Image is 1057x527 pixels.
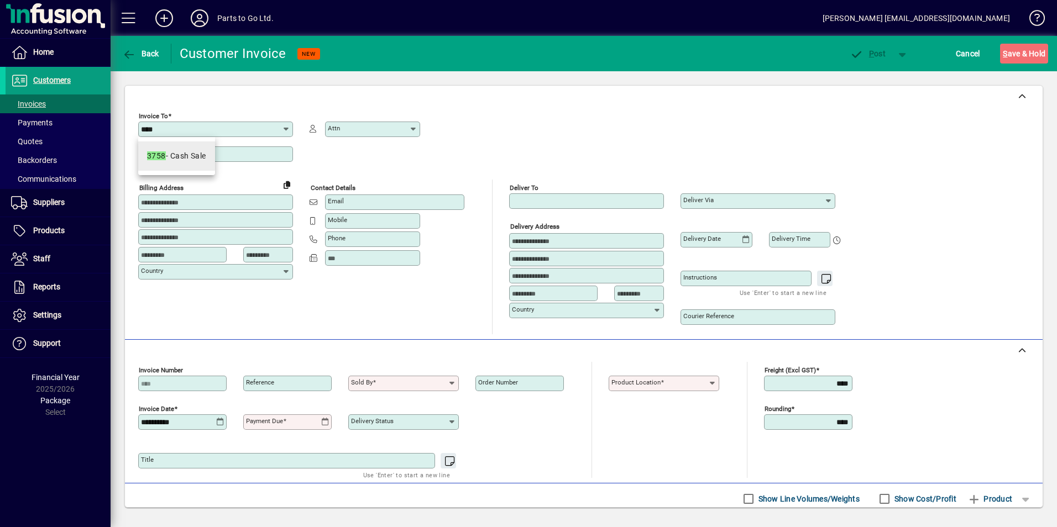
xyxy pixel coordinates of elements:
mat-label: Delivery time [772,235,810,243]
span: ave & Hold [1003,45,1045,62]
button: Product [962,489,1018,509]
mat-label: Product location [611,378,661,386]
span: Product [967,490,1012,508]
mat-label: Country [512,305,534,313]
em: 3758 [147,151,166,160]
a: Quotes [6,132,111,151]
a: Settings [6,302,111,329]
span: Back [122,49,159,58]
mat-label: Deliver To [510,184,538,192]
div: [PERSON_NAME] [EMAIL_ADDRESS][DOMAIN_NAME] [823,9,1010,27]
button: Save & Hold [1000,44,1048,64]
span: P [869,49,874,58]
mat-label: Phone [328,234,346,242]
button: Back [119,44,162,64]
mat-label: Sold by [351,378,373,386]
button: Profile [182,8,217,28]
span: Backorders [11,156,57,165]
div: - Cash Sale [147,150,206,162]
a: Invoices [6,94,111,113]
button: Cancel [953,44,983,64]
span: Financial Year [32,373,80,382]
a: Products [6,217,111,245]
mat-label: Instructions [683,273,717,281]
button: Add [146,8,182,28]
a: Communications [6,170,111,188]
label: Show Line Volumes/Weights [756,493,860,504]
a: Reports [6,273,111,301]
span: Home [33,48,54,56]
span: Package [40,396,70,405]
mat-label: Attn [328,124,340,132]
mat-label: Title [141,456,154,463]
a: Backorders [6,151,111,170]
label: Show Cost/Profit [892,493,956,504]
span: Reports [33,282,60,291]
span: S [1003,49,1007,58]
mat-label: Payment due [246,417,283,425]
span: Support [33,339,61,347]
a: Suppliers [6,189,111,217]
a: Knowledge Base [1021,2,1043,38]
mat-label: Delivery date [683,235,721,243]
span: Invoices [11,99,46,108]
div: Customer Invoice [180,45,286,62]
mat-label: Freight (excl GST) [765,366,816,374]
span: Customers [33,76,71,85]
mat-hint: Use 'Enter' to start a new line [740,286,826,299]
span: Cancel [956,45,980,62]
a: Support [6,330,111,357]
mat-label: Delivery status [351,417,394,425]
button: Copy to Delivery address [278,176,296,193]
a: Home [6,39,111,66]
mat-label: Order number [478,378,518,386]
button: Post [844,44,891,64]
mat-label: Email [328,197,344,205]
mat-label: Invoice date [139,405,174,413]
span: Settings [33,310,61,319]
mat-label: Invoice To [139,112,168,120]
span: ost [850,49,886,58]
a: Staff [6,245,111,273]
mat-label: Deliver via [683,196,714,204]
a: Payments [6,113,111,132]
span: Suppliers [33,198,65,207]
span: Payments [11,118,53,127]
mat-label: Invoice number [139,366,183,374]
div: Parts to Go Ltd. [217,9,274,27]
app-page-header-button: Back [111,44,171,64]
span: Staff [33,254,50,263]
mat-label: Reference [246,378,274,386]
mat-label: Rounding [765,405,791,413]
span: NEW [302,50,316,57]
span: Products [33,226,65,235]
mat-label: Mobile [328,216,347,224]
mat-option: 3758 - Cash Sale [138,141,215,171]
span: Quotes [11,137,43,146]
mat-label: Courier Reference [683,312,734,320]
span: Communications [11,175,76,183]
mat-hint: Use 'Enter' to start a new line [363,468,450,481]
mat-label: Country [141,267,163,275]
